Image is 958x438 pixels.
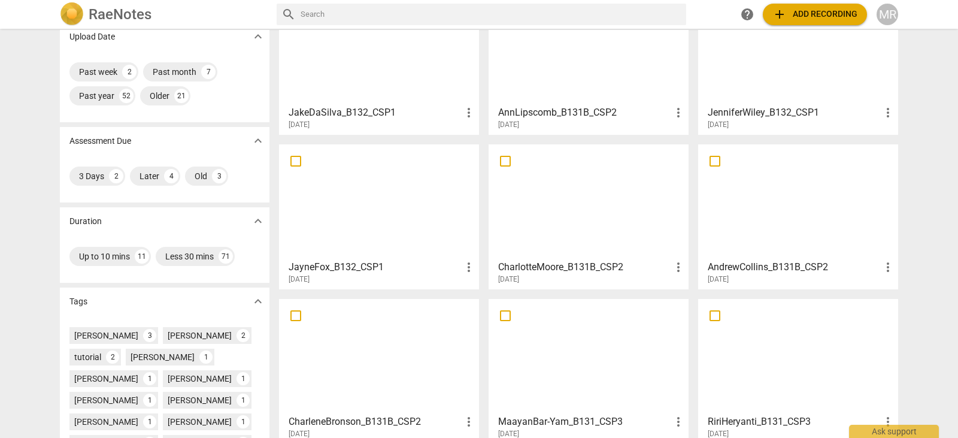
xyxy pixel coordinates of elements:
[109,169,123,183] div: 2
[498,120,519,130] span: [DATE]
[60,2,267,26] a: LogoRaeNotes
[671,415,686,429] span: more_vert
[195,170,207,182] div: Old
[708,260,881,274] h3: AndrewCollins_B131B_CSP2
[251,134,265,148] span: expand_more
[708,415,881,429] h3: RiriHeryanti_B131_CSP3
[283,149,475,284] a: JayneFox_B132_CSP1[DATE]
[79,66,117,78] div: Past week
[79,170,104,182] div: 3 Days
[143,394,156,407] div: 1
[702,149,894,284] a: AndrewCollins_B131B_CSP2[DATE]
[69,295,87,308] p: Tags
[251,294,265,309] span: expand_more
[237,372,250,385] div: 1
[251,29,265,44] span: expand_more
[122,65,137,79] div: 2
[740,7,754,22] span: help
[143,372,156,385] div: 1
[212,169,226,183] div: 3
[135,249,149,264] div: 11
[881,105,895,120] span: more_vert
[249,28,267,46] button: Show more
[143,415,156,428] div: 1
[174,89,189,103] div: 21
[168,394,232,406] div: [PERSON_NAME]
[462,260,476,274] span: more_vert
[237,415,250,428] div: 1
[60,2,84,26] img: Logo
[165,250,214,262] div: Less 30 mins
[251,214,265,228] span: expand_more
[281,7,296,22] span: search
[201,65,216,79] div: 7
[289,105,462,120] h3: JakeDaSilva_B132_CSP1
[498,260,671,274] h3: CharlotteMoore_B131B_CSP2
[772,7,787,22] span: add
[237,329,250,342] div: 2
[69,215,102,228] p: Duration
[498,105,671,120] h3: AnnLipscomb_B131B_CSP2
[74,351,101,363] div: tutorial
[74,416,138,428] div: [PERSON_NAME]
[74,373,138,385] div: [PERSON_NAME]
[671,105,686,120] span: more_vert
[736,4,758,25] a: Help
[289,274,310,285] span: [DATE]
[79,250,130,262] div: Up to 10 mins
[249,292,267,310] button: Show more
[219,249,233,264] div: 71
[168,416,232,428] div: [PERSON_NAME]
[74,394,138,406] div: [PERSON_NAME]
[249,212,267,230] button: Show more
[106,351,119,364] div: 2
[74,330,138,342] div: [PERSON_NAME]
[237,394,250,407] div: 1
[708,105,881,120] h3: JenniferWiley_B132_CSP1
[168,373,232,385] div: [PERSON_NAME]
[671,260,686,274] span: more_vert
[79,90,114,102] div: Past year
[301,5,681,24] input: Search
[708,274,729,285] span: [DATE]
[168,330,232,342] div: [PERSON_NAME]
[150,90,169,102] div: Older
[199,351,213,364] div: 1
[289,415,462,429] h3: CharleneBronson_B131B_CSP2
[462,415,476,429] span: more_vert
[763,4,867,25] button: Upload
[143,329,156,342] div: 3
[69,31,115,43] p: Upload Date
[881,260,895,274] span: more_vert
[164,169,178,183] div: 4
[289,120,310,130] span: [DATE]
[153,66,196,78] div: Past month
[881,415,895,429] span: more_vert
[119,89,134,103] div: 52
[849,425,939,438] div: Ask support
[89,6,151,23] h2: RaeNotes
[493,149,684,284] a: CharlotteMoore_B131B_CSP2[DATE]
[140,170,159,182] div: Later
[708,120,729,130] span: [DATE]
[877,4,898,25] button: MR
[69,135,131,147] p: Assessment Due
[131,351,195,363] div: [PERSON_NAME]
[772,7,857,22] span: Add recording
[462,105,476,120] span: more_vert
[498,415,671,429] h3: MaayanBar-Yam_B131_CSP3
[249,132,267,150] button: Show more
[289,260,462,274] h3: JayneFox_B132_CSP1
[498,274,519,285] span: [DATE]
